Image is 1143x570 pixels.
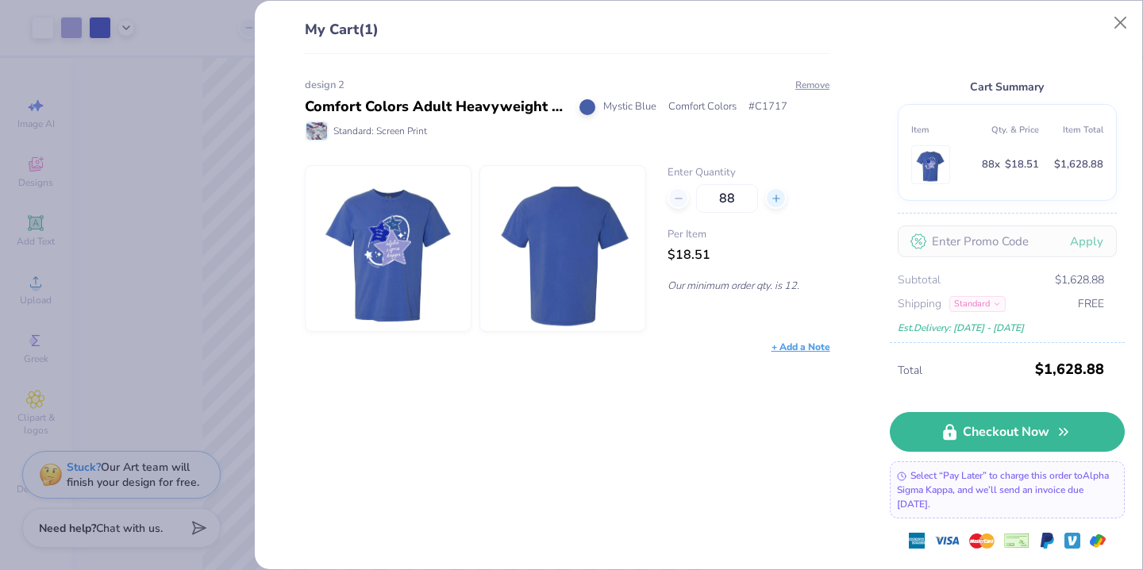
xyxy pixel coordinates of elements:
[305,78,830,94] div: design 2
[934,528,960,553] img: visa
[668,99,737,115] span: Comfort Colors
[898,295,941,313] span: Shipping
[915,146,946,183] img: Comfort Colors C1717
[305,96,568,117] div: Comfort Colors Adult Heavyweight T-Shirt
[890,412,1125,452] a: Checkout Now
[1055,272,1104,289] span: $1,628.88
[668,246,710,264] span: $18.51
[1035,355,1104,383] span: $1,628.88
[1078,295,1104,313] span: FREE
[969,528,995,553] img: master-card
[668,279,829,293] p: Our minimum order qty. is 12.
[1039,117,1103,142] th: Item Total
[1004,533,1029,549] img: cheque
[1064,533,1080,549] img: Venmo
[1005,156,1039,174] span: $18.51
[898,272,941,289] span: Subtotal
[306,122,327,140] img: Standard: Screen Print
[982,156,1000,174] span: 88 x
[890,461,1125,518] div: Select “Pay Later” to charge this order to Alpha Sigma Kappa , and we’ll send an invoice due [DATE].
[320,166,456,331] img: Comfort Colors C1717
[749,99,787,115] span: # C1717
[696,184,758,213] input: – –
[333,124,427,138] span: Standard: Screen Print
[898,225,1117,257] input: Enter Promo Code
[603,99,656,115] span: Mystic Blue
[949,296,1006,312] div: Standard
[305,19,830,54] div: My Cart (1)
[898,319,1104,337] div: Est. Delivery: [DATE] - [DATE]
[898,362,1030,379] span: Total
[772,340,830,354] div: + Add a Note
[495,166,631,331] img: Comfort Colors C1717
[668,227,829,243] span: Per Item
[975,117,1039,142] th: Qty. & Price
[1054,156,1103,174] span: $1,628.88
[898,78,1117,96] div: Cart Summary
[1039,533,1055,549] img: Paypal
[911,117,976,142] th: Item
[795,78,830,92] button: Remove
[909,533,925,549] img: express
[668,165,829,181] label: Enter Quantity
[1090,533,1106,549] img: GPay
[1106,8,1136,38] button: Close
